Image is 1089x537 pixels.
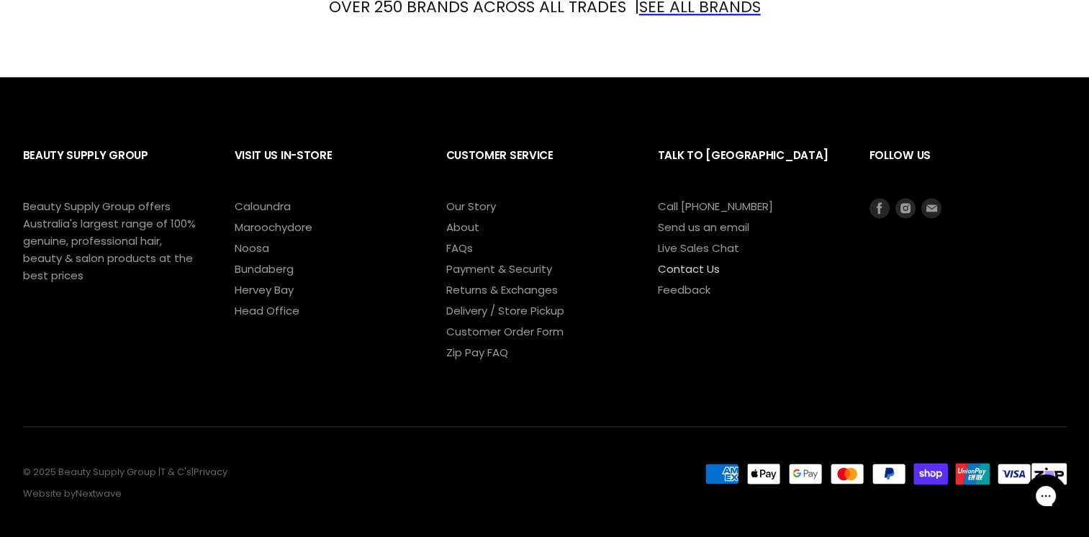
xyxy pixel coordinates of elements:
a: Zip Pay FAQ [446,345,508,360]
a: Customer Order Form [446,324,564,339]
a: Live Sales Chat [658,240,739,256]
a: Delivery / Store Pickup [446,303,564,318]
a: Call [PHONE_NUMBER] [658,199,773,214]
a: Noosa [235,240,269,256]
a: Bundaberg [235,261,294,276]
a: Returns & Exchanges [446,282,558,297]
a: Nextwave [76,487,122,500]
img: footer-tile-new.png [1031,463,1066,484]
a: FAQs [446,240,473,256]
a: Caloundra [235,199,291,214]
a: Hervey Bay [235,282,294,297]
a: Our Story [446,199,496,214]
h2: Customer Service [446,137,629,197]
p: Beauty Supply Group offers Australia's largest range of 100% genuine, professional hair, beauty &... [23,198,196,284]
h2: Beauty Supply Group [23,137,206,197]
a: T & C's [161,465,191,479]
a: Feedback [658,282,710,297]
a: Head Office [235,303,299,318]
a: Send us an email [658,220,749,235]
iframe: Gorgias live chat messenger [1017,469,1075,523]
a: Maroochydore [235,220,312,235]
h2: Follow us [869,137,1067,197]
h2: Talk to [GEOGRAPHIC_DATA] [658,137,841,197]
a: Payment & Security [446,261,552,276]
p: © 2025 Beauty Supply Group | | Website by [23,467,641,500]
h2: Visit Us In-Store [235,137,417,197]
a: About [446,220,479,235]
a: Contact Us [658,261,720,276]
a: Privacy [194,465,227,479]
